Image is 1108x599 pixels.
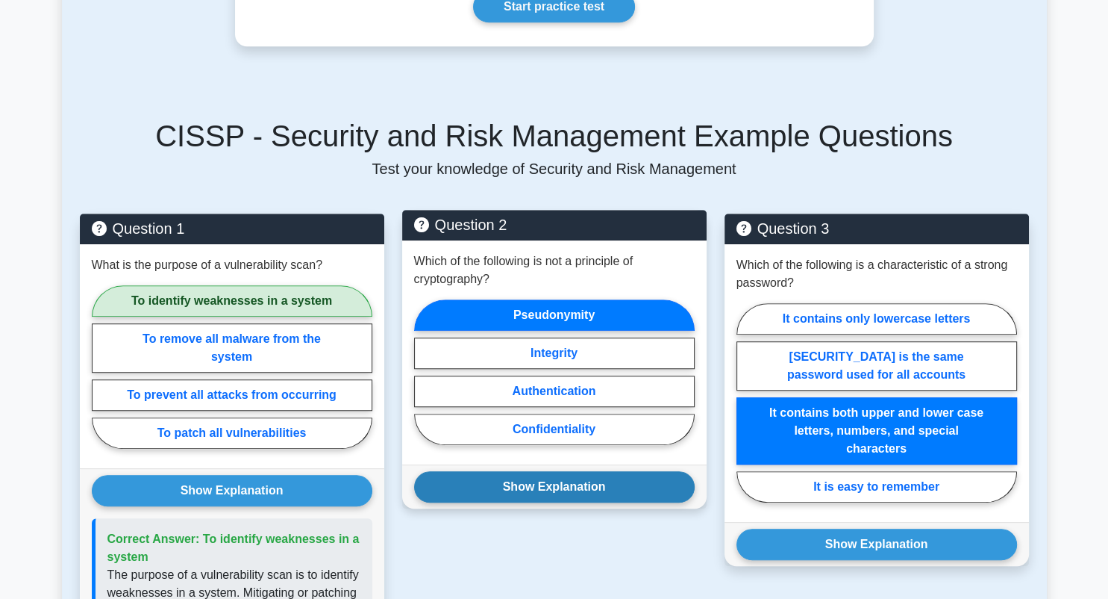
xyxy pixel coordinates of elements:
label: [SECURITY_DATA] is the same password used for all accounts [736,341,1017,391]
label: It contains only lowercase letters [736,303,1017,335]
p: What is the purpose of a vulnerability scan? [92,256,323,274]
span: Correct Answer: To identify weaknesses in a system [107,533,360,563]
label: To prevent all attacks from occurring [92,379,372,411]
label: It contains both upper and lower case letters, numbers, and special characters [736,397,1017,465]
label: To remove all malware from the system [92,323,372,373]
label: Pseudonymity [414,299,695,331]
label: To identify weaknesses in a system [92,285,372,317]
label: Integrity [414,338,695,369]
label: Authentication [414,376,695,407]
p: Test your knowledge of Security and Risk Management [80,160,1029,178]
p: Which of the following is not a principle of cryptography? [414,252,695,288]
h5: Question 2 [414,216,695,234]
label: To patch all vulnerabilities [92,418,372,449]
h5: CISSP - Security and Risk Management Example Questions [80,118,1029,154]
h5: Question 1 [92,220,372,238]
label: It is easy to remember [736,471,1017,503]
p: Which of the following is a characteristic of a strong password? [736,256,1017,292]
button: Show Explanation [736,529,1017,560]
h5: Question 3 [736,220,1017,238]
label: Confidentiality [414,414,695,445]
button: Show Explanation [414,471,695,503]
button: Show Explanation [92,475,372,506]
